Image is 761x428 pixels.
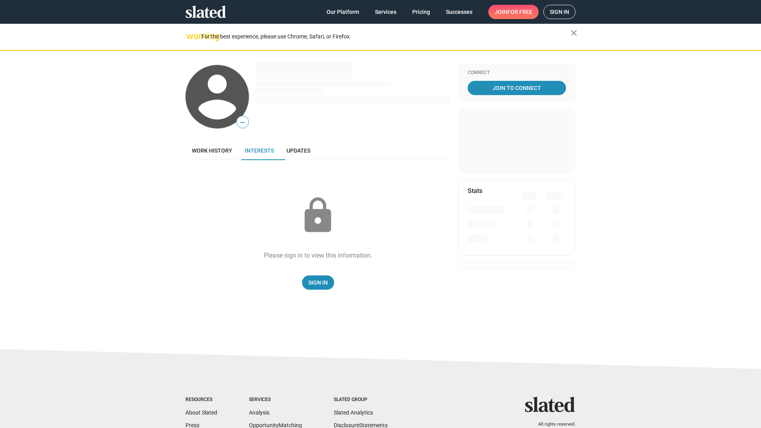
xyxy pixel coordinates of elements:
[369,5,403,19] a: Services
[550,5,569,19] span: Sign in
[406,5,436,19] a: Pricing
[468,187,482,195] mat-card-title: Stats
[488,5,539,19] a: Joinfor free
[495,5,532,19] span: Join
[302,275,334,290] a: Sign In
[249,409,270,416] a: Analysis
[237,117,249,128] span: —
[280,141,317,160] a: Updates
[201,31,571,42] div: For the best experience, please use Chrome, Safari, or Firefox.
[440,5,479,19] a: Successes
[185,141,239,160] a: Work history
[192,147,232,154] span: Work history
[308,275,328,290] span: Sign In
[468,70,566,76] div: Connect
[507,5,532,19] span: for free
[249,397,302,403] div: Services
[327,5,359,19] span: Our Platform
[298,196,338,235] mat-icon: lock
[468,81,566,95] a: Join To Connect
[185,397,217,403] div: Resources
[334,409,373,416] a: Slated Analytics
[239,141,280,160] a: Interests
[245,147,274,154] span: Interests
[569,28,579,38] mat-icon: close
[264,251,372,260] div: Please sign in to view this information.
[185,409,217,416] a: About Slated
[446,5,472,19] span: Successes
[412,5,430,19] span: Pricing
[543,5,576,19] a: Sign in
[287,147,310,154] span: Updates
[375,5,396,19] span: Services
[186,31,196,41] mat-icon: warning
[320,5,365,19] a: Our Platform
[334,397,388,403] div: Slated Group
[469,81,564,95] span: Join To Connect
